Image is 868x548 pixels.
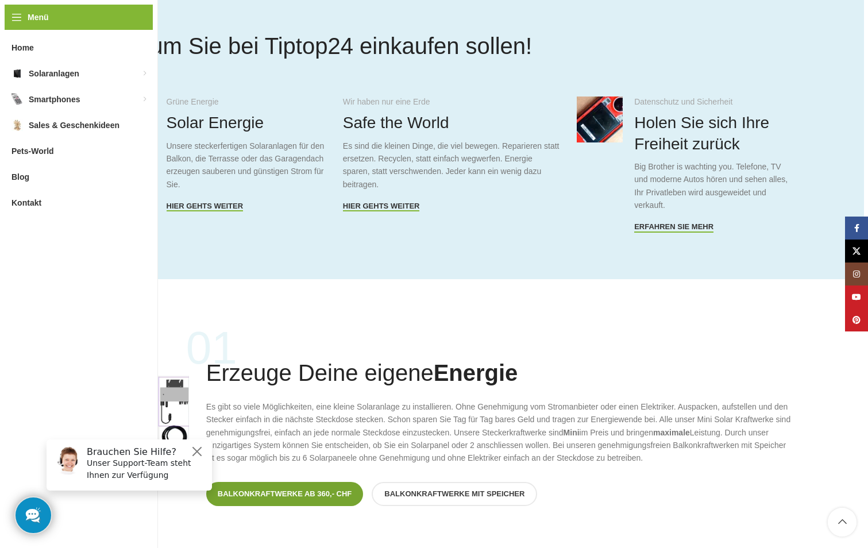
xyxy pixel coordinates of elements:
[206,357,518,389] h4: Erzeuge Deine eigene
[343,140,560,191] p: Es sind die kleinen Dinge, die viel bewegen. Reparieren statt ersetzen. Recyclen, statt einfach w...
[218,489,352,499] span: Balkonkraftwerke ab 360,- CHF
[634,113,793,155] h4: Holen Sie sich Ihre Freiheit zurück
[372,482,537,506] a: Balkonkraftwerke mit Speicher
[28,11,49,24] span: Menü
[634,222,713,233] a: Erfahren Sie mehr
[634,97,793,107] div: Datenschutz und Sicherheit
[434,360,518,385] b: Energie
[16,16,45,45] img: Customer service
[167,202,244,212] a: Hier gehts weiter
[109,30,533,62] h4: Warum Sie bei Tiptop24 einkaufen sollen!
[343,202,420,211] span: Hier gehts Weiter
[167,113,326,133] h4: Solar Energie
[845,285,868,308] a: YouTube Social Link
[29,63,79,84] span: Solaranlagen
[845,240,868,263] a: X Social Link
[11,119,23,131] img: Sales & Geschenkideen
[11,167,29,187] span: Blog
[11,141,54,161] span: Pets-World
[343,113,560,133] h4: Safe the World
[186,325,774,371] p: 01
[564,428,580,437] strong: Mini
[49,27,168,51] p: Unser Support-Team steht Ihnen zur Verfügung
[29,89,80,110] span: Smartphones
[634,222,713,231] span: Erfahren Sie mehr
[11,94,23,105] img: Smartphones
[49,16,168,27] h6: Brauchen Sie Hilfe?
[11,68,23,79] img: Solaranlagen
[343,97,560,107] div: Wir haben nur eine Erde
[206,400,794,465] p: Es gibt so viele Möglichkeiten, eine kleine Solaranlage zu installieren. Ohne Genehmigung vom Str...
[568,97,802,233] div: 3 / 3
[11,192,41,213] span: Kontakt
[384,489,524,499] span: Balkonkraftwerke mit Speicher
[167,202,244,211] span: Hier gehts weiter
[101,97,334,213] div: 1 / 3
[653,428,690,437] strong: maximale
[845,263,868,285] a: Instagram Social Link
[343,202,420,212] a: Hier gehts Weiter
[845,308,868,331] a: Pinterest Social Link
[845,217,868,240] a: Facebook Social Link
[634,160,793,212] p: Big Brother is wachting you. Telefone, TV und moderne Autos hören und sehen alles, Ihr Privatlebe...
[11,37,34,58] span: Home
[206,482,364,506] a: Balkonkraftwerke ab 360,- CHF
[828,508,857,537] a: Scroll to top button
[334,97,568,213] div: 2 / 3
[153,14,167,28] button: Close
[29,115,119,136] span: Sales & Geschenkideen
[167,97,326,107] div: Grüne Energie
[167,140,326,191] p: Unsere steckerfertigen Solaranlagen für den Balkon, die Terrasse oder das Garagendach erzeugen sa...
